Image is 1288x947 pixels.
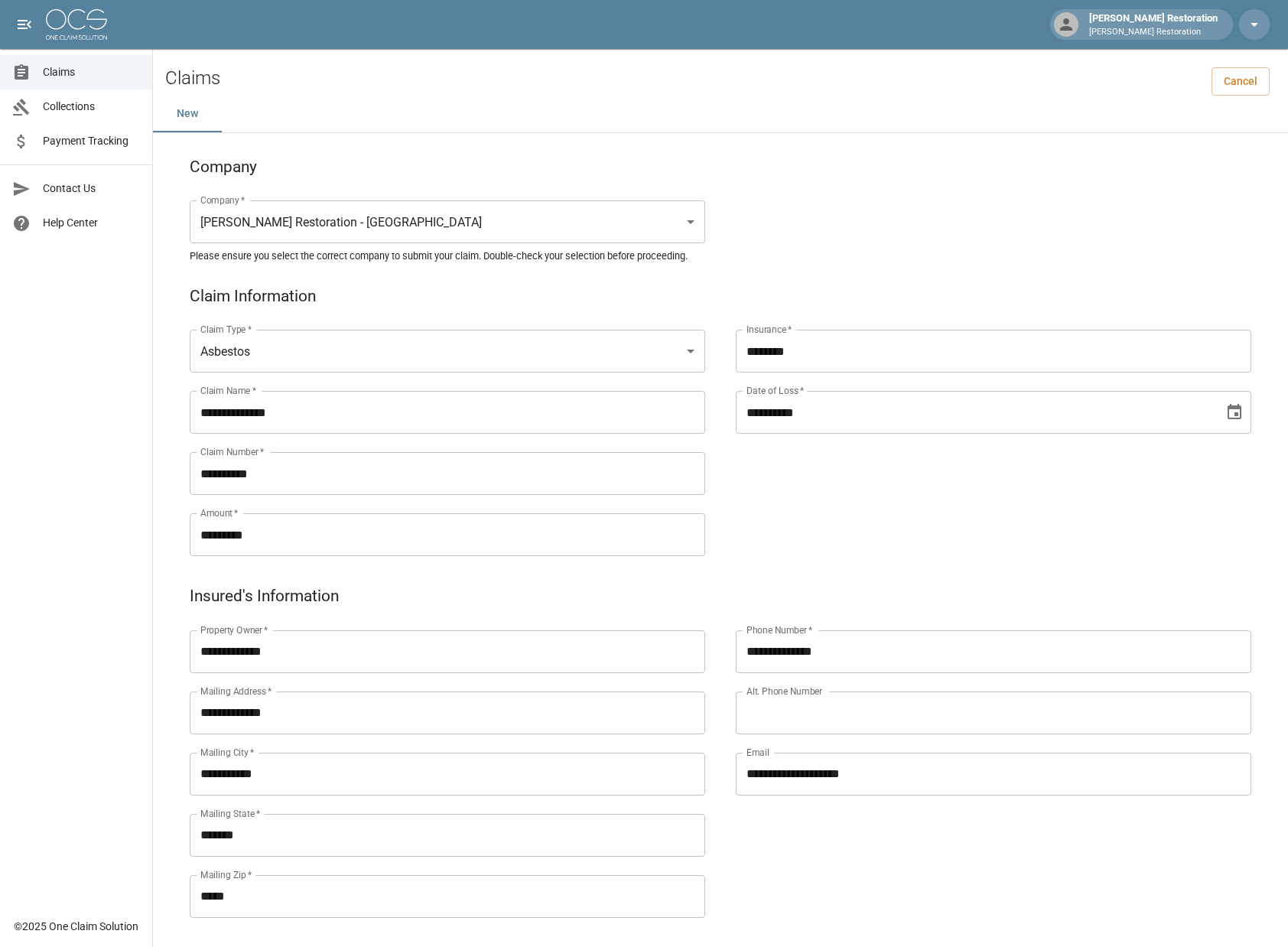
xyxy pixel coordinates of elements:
div: © 2025 One Claim Solution [14,919,138,934]
button: open drawer [9,9,40,40]
label: Mailing City [200,746,255,759]
label: Claim Type [200,323,252,336]
label: Company [200,194,246,207]
label: Alt. Phone Number [746,685,822,698]
label: Email [746,746,769,759]
div: [PERSON_NAME] Restoration - [GEOGRAPHIC_DATA] [190,200,705,243]
a: Cancel [1212,67,1270,96]
span: Claims [43,64,140,80]
label: Mailing Address [200,685,272,698]
label: Property Owner [200,623,268,636]
button: Choose date, selected date is Aug 24, 2025 [1219,397,1250,428]
label: Amount [200,506,239,519]
div: dynamic tabs [153,96,1288,132]
label: Phone Number [746,623,812,636]
span: Collections [43,99,140,115]
label: Insurance [746,323,792,336]
label: Claim Name [200,384,256,397]
div: Asbestos [190,330,705,373]
label: Mailing State [200,807,260,820]
span: Payment Tracking [43,133,140,149]
label: Date of Loss [746,384,804,397]
span: Contact Us [43,181,140,197]
label: Mailing Zip [200,868,252,881]
span: Help Center [43,215,140,231]
p: [PERSON_NAME] Restoration [1089,26,1218,39]
label: Claim Number [200,445,264,458]
img: ocs-logo-white-transparent.png [46,9,107,40]
button: New [153,96,222,132]
div: [PERSON_NAME] Restoration [1083,11,1224,38]
h5: Please ensure you select the correct company to submit your claim. Double-check your selection be... [190,249,1251,262]
h2: Claims [165,67,220,89]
